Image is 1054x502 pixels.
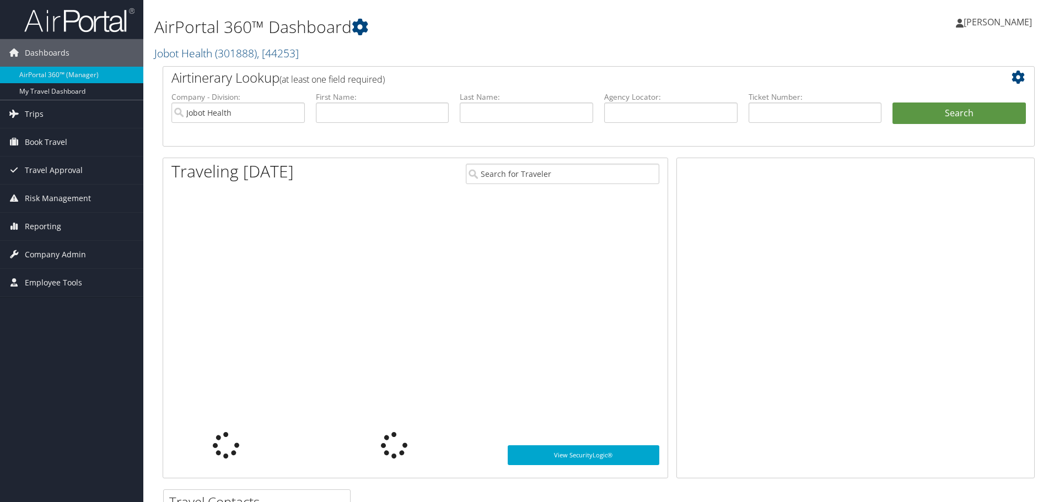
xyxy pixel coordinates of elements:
[25,100,44,128] span: Trips
[24,7,135,33] img: airportal-logo.png
[316,91,449,102] label: First Name:
[257,46,299,61] span: , [ 44253 ]
[25,269,82,296] span: Employee Tools
[604,91,738,102] label: Agency Locator:
[508,445,659,465] a: View SecurityLogic®
[466,164,659,184] input: Search for Traveler
[171,68,953,87] h2: Airtinerary Lookup
[171,91,305,102] label: Company - Division:
[25,213,61,240] span: Reporting
[749,91,882,102] label: Ticket Number:
[25,156,83,184] span: Travel Approval
[25,241,86,268] span: Company Admin
[25,185,91,212] span: Risk Management
[25,39,69,67] span: Dashboards
[279,73,385,85] span: (at least one field required)
[892,102,1026,125] button: Search
[215,46,257,61] span: ( 301888 )
[154,15,747,39] h1: AirPortal 360™ Dashboard
[964,16,1032,28] span: [PERSON_NAME]
[171,160,294,183] h1: Traveling [DATE]
[25,128,67,156] span: Book Travel
[460,91,593,102] label: Last Name:
[154,46,299,61] a: Jobot Health
[956,6,1043,39] a: [PERSON_NAME]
